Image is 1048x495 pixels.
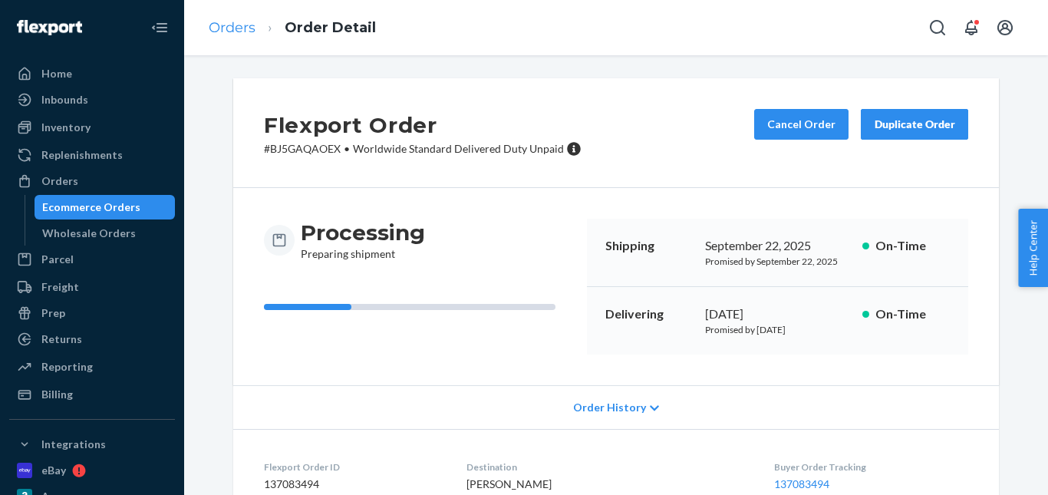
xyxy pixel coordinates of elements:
[144,12,175,43] button: Close Navigation
[41,359,93,375] div: Reporting
[9,247,175,272] a: Parcel
[264,109,582,141] h2: Flexport Order
[9,382,175,407] a: Billing
[41,437,106,452] div: Integrations
[41,463,66,478] div: eBay
[9,355,175,379] a: Reporting
[774,460,968,474] dt: Buyer Order Tracking
[209,19,255,36] a: Orders
[42,200,140,215] div: Ecommerce Orders
[264,460,442,474] dt: Flexport Order ID
[17,20,82,35] img: Flexport logo
[466,460,750,474] dt: Destination
[9,115,175,140] a: Inventory
[1018,209,1048,287] button: Help Center
[875,305,950,323] p: On-Time
[285,19,376,36] a: Order Detail
[301,219,425,262] div: Preparing shipment
[264,141,582,157] p: # BJ5GAQAOEX
[41,252,74,267] div: Parcel
[41,173,78,189] div: Orders
[9,301,175,325] a: Prep
[41,120,91,135] div: Inventory
[705,323,850,336] p: Promised by [DATE]
[705,305,850,323] div: [DATE]
[42,226,136,241] div: Wholesale Orders
[196,5,388,51] ol: breadcrumbs
[9,432,175,457] button: Integrations
[264,477,442,492] dd: 137083494
[41,66,72,81] div: Home
[990,12,1020,43] button: Open account menu
[41,279,79,295] div: Freight
[754,109,849,140] button: Cancel Order
[41,147,123,163] div: Replenishments
[922,12,953,43] button: Open Search Box
[705,255,850,268] p: Promised by September 22, 2025
[35,195,176,219] a: Ecommerce Orders
[861,109,968,140] button: Duplicate Order
[9,61,175,86] a: Home
[9,169,175,193] a: Orders
[344,142,350,155] span: •
[41,387,73,402] div: Billing
[9,275,175,299] a: Freight
[9,327,175,351] a: Returns
[41,92,88,107] div: Inbounds
[41,305,65,321] div: Prep
[774,477,829,490] a: 137083494
[9,458,175,483] a: eBay
[605,305,693,323] p: Delivering
[956,12,987,43] button: Open notifications
[41,332,82,347] div: Returns
[353,142,564,155] span: Worldwide Standard Delivered Duty Unpaid
[9,87,175,112] a: Inbounds
[301,219,425,246] h3: Processing
[605,237,693,255] p: Shipping
[573,400,646,415] span: Order History
[35,221,176,246] a: Wholesale Orders
[9,143,175,167] a: Replenishments
[874,117,955,132] div: Duplicate Order
[875,237,950,255] p: On-Time
[705,237,850,255] div: September 22, 2025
